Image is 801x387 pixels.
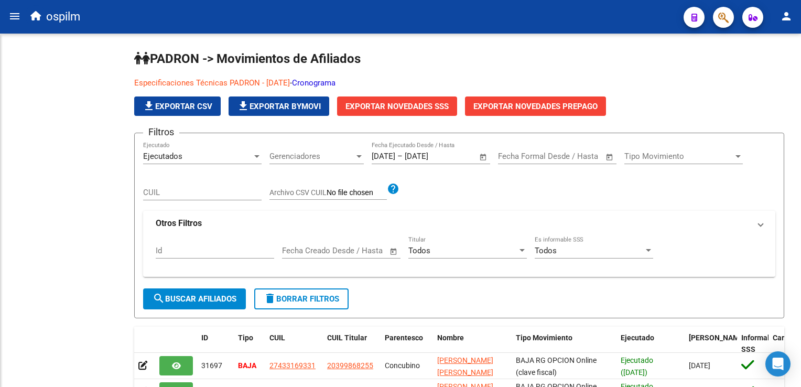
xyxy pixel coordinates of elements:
[765,351,791,377] div: Open Intercom Messenger
[433,327,512,361] datatable-header-cell: Nombre
[478,151,490,163] button: Open calendar
[437,356,493,377] span: [PERSON_NAME] [PERSON_NAME]
[237,100,250,112] mat-icon: file_download
[134,51,361,66] span: PADRON -> Movimientos de Afiliados
[264,294,339,304] span: Borrar Filtros
[143,100,155,112] mat-icon: file_download
[387,182,399,195] mat-icon: help
[616,327,685,361] datatable-header-cell: Ejecutado
[604,151,616,163] button: Open calendar
[685,327,737,361] datatable-header-cell: Fecha Formal
[264,292,276,305] mat-icon: delete
[153,294,236,304] span: Buscar Afiliados
[345,102,449,111] span: Exportar Novedades SSS
[689,334,745,342] span: [PERSON_NAME]
[327,188,387,198] input: Archivo CSV CUIL
[143,236,775,277] div: Otros Filtros
[265,327,323,361] datatable-header-cell: CUIL
[385,361,420,370] span: Concubino
[385,334,423,342] span: Parentesco
[234,327,265,361] datatable-header-cell: Tipo
[269,334,285,342] span: CUIL
[323,327,381,361] datatable-header-cell: CUIL Titular
[143,152,182,161] span: Ejecutados
[254,288,349,309] button: Borrar Filtros
[689,361,710,370] span: [DATE]
[516,356,597,377] span: BAJA RG OPCION Online (clave fiscal)
[238,361,256,370] strong: BAJA
[269,361,316,370] span: 27433169331
[143,288,246,309] button: Buscar Afiliados
[498,152,532,161] input: Start date
[381,327,433,361] datatable-header-cell: Parentesco
[473,102,598,111] span: Exportar Novedades Prepago
[773,334,801,342] span: Cargado
[397,152,403,161] span: –
[326,246,376,255] input: End date
[337,96,457,116] button: Exportar Novedades SSS
[327,361,373,370] span: 20399868255
[237,102,321,111] span: Exportar Bymovi
[197,327,234,361] datatable-header-cell: ID
[408,246,430,255] span: Todos
[229,96,329,116] button: Exportar Bymovi
[201,361,222,370] span: 31697
[405,152,456,161] input: End date
[269,152,354,161] span: Gerenciadores
[156,218,202,229] strong: Otros Filtros
[327,334,367,342] span: CUIL Titular
[292,78,335,88] a: Cronograma
[269,188,327,197] span: Archivo CSV CUIL
[282,246,316,255] input: Start date
[516,334,572,342] span: Tipo Movimiento
[621,356,653,377] span: Ejecutado ([DATE])
[134,96,221,116] button: Exportar CSV
[8,10,21,23] mat-icon: menu
[741,334,778,354] span: Informable SSS
[437,334,464,342] span: Nombre
[780,10,793,23] mat-icon: person
[465,96,606,116] button: Exportar Novedades Prepago
[201,334,208,342] span: ID
[512,327,616,361] datatable-header-cell: Tipo Movimiento
[143,102,212,111] span: Exportar CSV
[46,5,80,28] span: ospilm
[153,292,165,305] mat-icon: search
[542,152,592,161] input: End date
[388,245,400,257] button: Open calendar
[535,246,557,255] span: Todos
[143,211,775,236] mat-expansion-panel-header: Otros Filtros
[134,78,290,88] a: Especificaciones Técnicas PADRON - [DATE]
[143,125,179,139] h3: Filtros
[372,152,395,161] input: Start date
[737,327,768,361] datatable-header-cell: Informable SSS
[621,334,654,342] span: Ejecutado
[624,152,733,161] span: Tipo Movimiento
[238,334,253,342] span: Tipo
[134,77,784,89] p: -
